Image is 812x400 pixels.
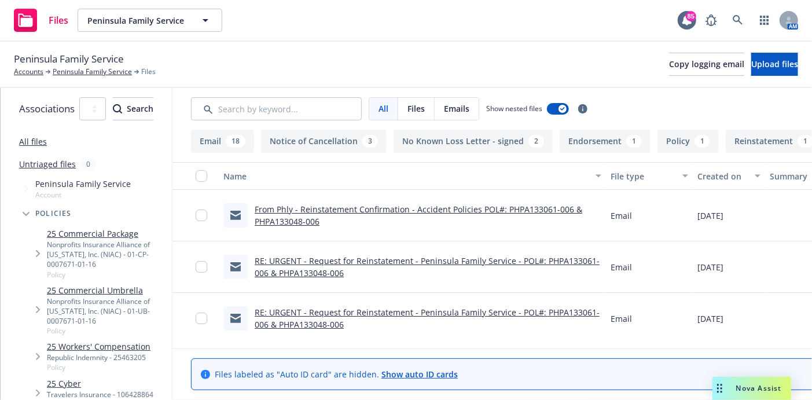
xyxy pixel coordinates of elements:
span: Emails [444,102,469,115]
div: 1 [626,135,642,148]
input: Toggle Row Selected [196,261,207,273]
span: [DATE] [697,313,723,325]
span: Account [35,190,131,200]
button: Name [219,162,606,190]
a: 25 Commercial Package [47,227,167,240]
div: Republic Indemnity - 25463205 [47,353,150,362]
span: Files labeled as "Auto ID card" are hidden. [215,368,458,380]
a: Show auto ID cards [381,369,458,380]
div: 18 [226,135,245,148]
div: Name [223,170,589,182]
button: No Known Loss Letter - signed [394,130,553,153]
span: Peninsula Family Service [35,178,131,190]
a: Search [726,9,749,32]
span: Files [407,102,425,115]
a: RE: URGENT - Request for Reinstatement - Peninsula Family Service - POL#: PHPA133061-006 & PHPA13... [255,255,600,278]
a: From Phly - Reinstatement Confirmation - Accident Policies POL#: PHPA133061-006 & PHPA133048-006 [255,204,582,227]
input: Search by keyword... [191,97,362,120]
span: Email [611,261,632,273]
span: Files [141,67,156,77]
a: RE: URGENT - Request for Reinstatement - Peninsula Family Service - POL#: PHPA133061-006 & PHPA13... [255,307,600,330]
button: Created on [693,162,765,190]
a: 25 Commercial Umbrella [47,284,167,296]
div: 2 [528,135,544,148]
a: All files [19,136,47,147]
a: Untriaged files [19,158,76,170]
button: Email [191,130,254,153]
div: Search [113,98,153,120]
span: Upload files [751,58,798,69]
button: Nova Assist [712,377,791,400]
a: Report a Bug [700,9,723,32]
div: Travelers Insurance - 106428864 [47,390,153,399]
button: Notice of Cancellation [261,130,387,153]
span: Show nested files [486,104,542,113]
div: Created on [697,170,748,182]
a: Accounts [14,67,43,77]
div: Drag to move [712,377,727,400]
div: 1 [695,135,710,148]
div: 3 [362,135,378,148]
div: File type [611,170,675,182]
svg: Search [113,104,122,113]
span: All [379,102,388,115]
button: Upload files [751,53,798,76]
a: Peninsula Family Service [53,67,132,77]
input: Select all [196,170,207,182]
span: Associations [19,101,75,116]
span: [DATE] [697,261,723,273]
button: Endorsement [560,130,651,153]
span: Email [611,313,632,325]
span: [DATE] [697,210,723,222]
span: Peninsula Family Service [14,52,124,67]
span: Policy [47,362,150,372]
div: Nonprofits Insurance Alliance of [US_STATE], Inc. (NIAC) - 01-UB-0007671-01-16 [47,296,167,326]
button: Peninsula Family Service [78,9,222,32]
span: Nova Assist [736,383,782,393]
button: File type [606,162,693,190]
a: 25 Workers' Compensation [47,340,150,353]
span: Policy [47,326,167,336]
a: Files [9,4,73,36]
div: Nonprofits Insurance Alliance of [US_STATE], Inc. (NIAC) - 01-CP-0007671-01-16 [47,240,167,269]
button: Copy logging email [669,53,744,76]
div: 0 [80,157,96,171]
div: 85 [686,11,696,21]
a: Switch app [753,9,776,32]
a: 25 Cyber [47,377,153,390]
span: Peninsula Family Service [87,14,188,27]
span: Email [611,210,632,222]
input: Toggle Row Selected [196,210,207,221]
button: Policy [657,130,719,153]
button: SearchSearch [113,97,153,120]
span: Policy [47,270,167,280]
span: Copy logging email [669,58,744,69]
input: Toggle Row Selected [196,313,207,324]
span: Files [49,16,68,25]
span: Policies [35,210,72,217]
